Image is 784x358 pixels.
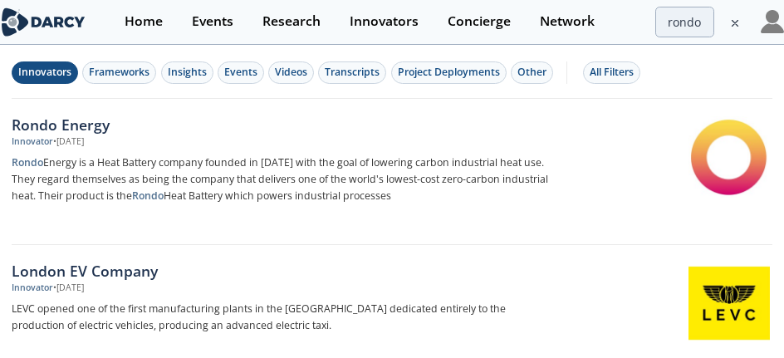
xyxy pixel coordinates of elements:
[12,135,53,149] div: Innovator
[262,15,321,28] div: Research
[12,61,78,84] button: Innovators
[18,65,71,80] div: Innovators
[391,61,507,84] button: Project Deployments
[275,65,307,80] div: Videos
[12,154,551,204] p: Energy is a Heat Battery company founded in [DATE] with the goal of lowering carbon industrial he...
[448,15,511,28] div: Concierge
[125,15,163,28] div: Home
[161,61,213,84] button: Insights
[12,99,772,245] a: Rondo Energy Innovator •[DATE] RondoEnergy is a Heat Battery company founded in [DATE] with the g...
[318,61,386,84] button: Transcripts
[218,61,264,84] button: Events
[761,10,784,33] img: Profile
[53,135,84,149] div: • [DATE]
[511,61,553,84] button: Other
[168,65,207,80] div: Insights
[12,260,551,282] div: London EV Company
[655,7,714,37] input: Advanced Search
[325,65,380,80] div: Transcripts
[12,155,43,169] strong: Rondo
[12,114,551,135] div: Rondo Energy
[540,15,595,28] div: Network
[583,61,640,84] button: All Filters
[12,301,551,334] p: LEVC opened one of the first manufacturing plants in the [GEOGRAPHIC_DATA] dedicated entirely to ...
[82,61,156,84] button: Frameworks
[89,65,149,80] div: Frameworks
[12,282,53,295] div: Innovator
[350,15,419,28] div: Innovators
[517,65,546,80] div: Other
[714,292,767,341] iframe: chat widget
[192,15,233,28] div: Events
[688,262,770,344] img: London EV Company
[590,65,634,80] div: All Filters
[132,189,164,203] strong: Rondo
[398,65,500,80] div: Project Deployments
[268,61,314,84] button: Videos
[688,116,770,198] img: Rondo Energy
[224,65,257,80] div: Events
[53,282,84,295] div: • [DATE]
